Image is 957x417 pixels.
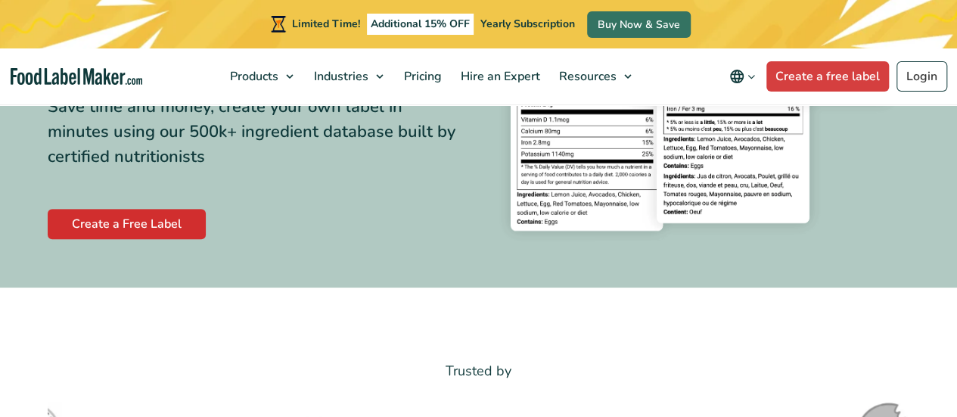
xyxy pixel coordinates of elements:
[221,48,301,104] a: Products
[48,209,206,239] a: Create a Free Label
[225,68,280,85] span: Products
[48,95,468,170] div: Save time and money, create your own label in minutes using our 500k+ ingredient database built b...
[395,48,448,104] a: Pricing
[555,68,618,85] span: Resources
[452,48,546,104] a: Hire an Expert
[456,68,542,85] span: Hire an Expert
[587,11,691,38] a: Buy Now & Save
[292,17,360,31] span: Limited Time!
[48,360,910,382] p: Trusted by
[367,14,474,35] span: Additional 15% OFF
[896,61,947,92] a: Login
[305,48,391,104] a: Industries
[399,68,443,85] span: Pricing
[480,17,575,31] span: Yearly Subscription
[766,61,889,92] a: Create a free label
[719,61,766,92] button: Change language
[11,68,142,86] a: Food Label Maker homepage
[309,68,370,85] span: Industries
[550,48,639,104] a: Resources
